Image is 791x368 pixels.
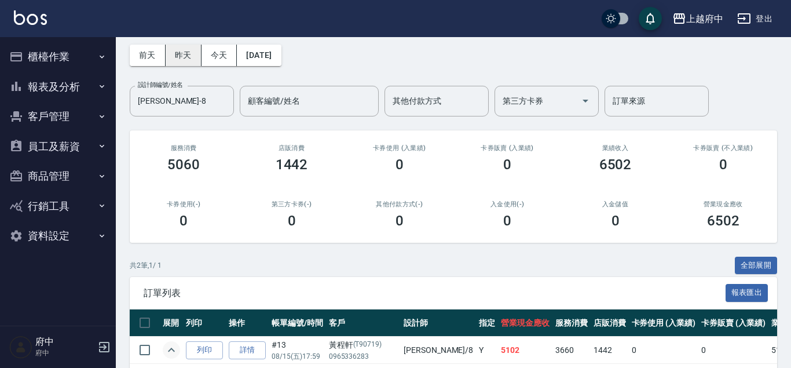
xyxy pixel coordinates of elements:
h3: 0 [395,156,404,173]
th: 服務消費 [552,309,591,337]
h3: 6502 [599,156,632,173]
h2: 其他付款方式(-) [360,201,440,208]
h3: 0 [180,213,188,229]
button: expand row [163,341,180,359]
td: 3660 [552,337,591,364]
h3: 0 [288,213,296,229]
button: 全部展開 [735,257,778,275]
button: 登出 [733,8,777,30]
h3: 0 [503,213,511,229]
td: 5102 [498,337,552,364]
span: 訂單列表 [144,287,726,299]
h2: 業績收入 [575,144,655,152]
h3: 0 [611,213,620,229]
button: 員工及薪資 [5,132,111,162]
h3: 6502 [707,213,739,229]
h3: 1442 [276,156,308,173]
h3: 0 [503,156,511,173]
button: [DATE] [237,45,281,66]
th: 卡券販賣 (入業績) [698,309,768,337]
th: 展開 [160,309,183,337]
div: 黃程軒 [329,339,398,351]
th: 帳單編號/時間 [269,309,326,337]
th: 指定 [476,309,498,337]
a: 報表匯出 [726,287,768,298]
button: 資料設定 [5,221,111,251]
th: 設計師 [401,309,476,337]
p: 共 2 筆, 1 / 1 [130,260,162,271]
h2: 第三方卡券(-) [251,201,331,208]
h3: 0 [719,156,727,173]
img: Logo [14,10,47,25]
button: 客戶管理 [5,101,111,132]
h2: 入金使用(-) [467,201,547,208]
button: 今天 [202,45,237,66]
h2: 卡券使用 (入業績) [360,144,440,152]
p: 08/15 (五) 17:59 [272,351,323,362]
h2: 入金儲值 [575,201,655,208]
button: 商品管理 [5,161,111,191]
th: 卡券使用 (入業績) [629,309,699,337]
img: Person [9,336,32,359]
button: 報表及分析 [5,72,111,102]
button: Open [576,92,595,110]
h2: 卡券使用(-) [144,201,224,208]
h5: 府中 [35,336,94,348]
button: 報表匯出 [726,284,768,302]
td: [PERSON_NAME] /8 [401,337,476,364]
td: Y [476,337,498,364]
button: 行銷工具 [5,191,111,221]
h2: 卡券販賣 (不入業績) [683,144,763,152]
th: 店販消費 [591,309,629,337]
h2: 卡券販賣 (入業績) [467,144,547,152]
th: 客戶 [326,309,401,337]
p: 0965336283 [329,351,398,362]
button: 昨天 [166,45,202,66]
td: 0 [629,337,699,364]
div: 上越府中 [686,12,723,26]
h2: 店販消費 [251,144,331,152]
td: 1442 [591,337,629,364]
th: 操作 [226,309,269,337]
td: #13 [269,337,326,364]
td: 0 [698,337,768,364]
button: 上越府中 [668,7,728,31]
button: 列印 [186,341,223,359]
th: 營業現金應收 [498,309,552,337]
h2: 營業現金應收 [683,201,763,208]
p: (T90719) [353,339,382,351]
a: 詳情 [229,341,266,359]
p: 府中 [35,348,94,358]
label: 設計師編號/姓名 [138,81,183,89]
h3: 服務消費 [144,144,224,152]
button: 櫃檯作業 [5,42,111,72]
button: save [639,7,662,30]
h3: 5060 [167,156,200,173]
th: 列印 [183,309,226,337]
h3: 0 [395,213,404,229]
button: 前天 [130,45,166,66]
